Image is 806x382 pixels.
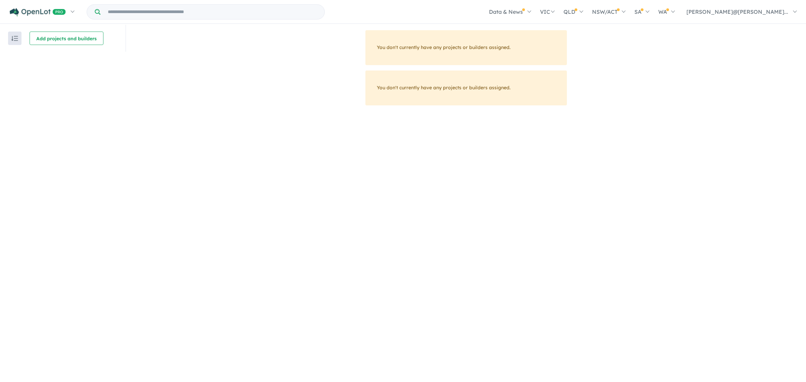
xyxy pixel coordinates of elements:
[102,5,323,19] input: Try estate name, suburb, builder or developer
[10,8,66,16] img: Openlot PRO Logo White
[30,32,103,45] button: Add projects and builders
[365,30,567,65] div: You don't currently have any projects or builders assigned.
[686,8,788,15] span: [PERSON_NAME]@[PERSON_NAME]...
[365,70,567,105] div: You don't currently have any projects or builders assigned.
[11,36,18,41] img: sort.svg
